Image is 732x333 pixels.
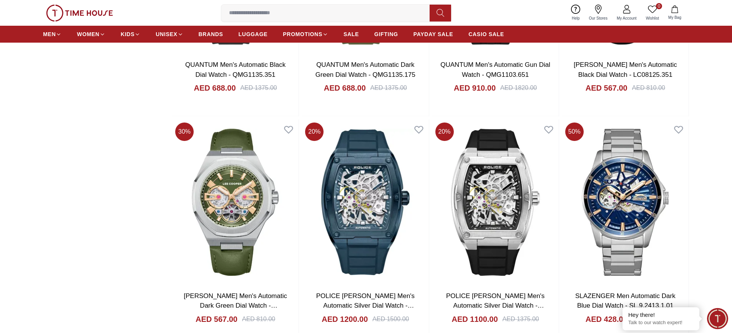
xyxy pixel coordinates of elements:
[199,30,223,38] span: BRANDS
[707,308,728,329] div: Chat Widget
[77,30,100,38] span: WOMEN
[575,292,676,310] a: SLAZENGER Men Automatic Dark Blue Dial Watch - SL.9.2413.1.01
[316,292,415,319] a: POLICE [PERSON_NAME] Men's Automatic Silver Dial Watch - PEWJR0005905
[121,27,140,41] a: KIDS
[156,30,177,38] span: UNISEX
[614,15,640,21] span: My Account
[372,315,409,324] div: AED 1500.00
[185,61,285,78] a: QUANTUM Men's Automatic Black Dial Watch - QMG1135.351
[451,314,498,325] h4: AED 1100.00
[586,15,611,21] span: Our Stores
[324,83,366,93] h4: AED 688.00
[283,30,322,38] span: PROMOTIONS
[641,3,664,23] a: 0Wishlist
[628,320,694,326] p: Talk to our watch expert!
[432,119,559,285] img: POLICE SKELETOR Men's Automatic Silver Dial Watch - PEWJR0005902
[46,5,113,22] img: ...
[184,292,287,319] a: [PERSON_NAME] Men's Automatic Dark Green Dial Watch - LC08125.375
[562,119,689,285] img: SLAZENGER Men Automatic Dark Blue Dial Watch - SL.9.2413.1.01
[305,123,324,141] span: 20 %
[239,30,268,38] span: LUGGAGE
[565,123,584,141] span: 50 %
[569,15,583,21] span: Help
[196,314,237,325] h4: AED 567.00
[584,3,612,23] a: Our Stores
[664,4,686,22] button: My Bag
[632,83,665,93] div: AED 810.00
[302,119,428,285] img: POLICE SKELETOR Men's Automatic Silver Dial Watch - PEWJR0005905
[77,27,105,41] a: WOMEN
[413,27,453,41] a: PAYDAY SALE
[175,123,194,141] span: 30 %
[454,83,496,93] h4: AED 910.00
[121,30,134,38] span: KIDS
[322,314,368,325] h4: AED 1200.00
[503,315,539,324] div: AED 1375.00
[194,83,236,93] h4: AED 688.00
[43,30,56,38] span: MEN
[344,30,359,38] span: SALE
[241,83,277,93] div: AED 1375.00
[500,83,537,93] div: AED 1820.00
[574,61,677,78] a: [PERSON_NAME] Men's Automatic Black Dial Watch - LC08125.351
[413,30,453,38] span: PAYDAY SALE
[468,27,504,41] a: CASIO SALE
[172,119,299,285] img: LEE COOPER Men's Automatic Dark Green Dial Watch - LC08125.375
[374,27,398,41] a: GIFTING
[435,123,454,141] span: 20 %
[199,27,223,41] a: BRANDS
[643,15,662,21] span: Wishlist
[242,315,275,324] div: AED 810.00
[567,3,584,23] a: Help
[283,27,328,41] a: PROMOTIONS
[239,27,268,41] a: LUGGAGE
[665,15,684,20] span: My Bag
[446,292,544,319] a: POLICE [PERSON_NAME] Men's Automatic Silver Dial Watch - PEWJR0005902
[43,27,61,41] a: MEN
[656,3,662,9] span: 0
[586,314,627,325] h4: AED 428.00
[374,30,398,38] span: GIFTING
[468,30,504,38] span: CASIO SALE
[628,311,694,319] div: Hey there!
[156,27,183,41] a: UNISEX
[315,61,415,78] a: QUANTUM Men's Automatic Dark Green Dial Watch - QMG1135.175
[370,83,407,93] div: AED 1375.00
[344,27,359,41] a: SALE
[586,83,627,93] h4: AED 567.00
[440,61,550,78] a: QUANTUM Men's Automatic Gun Dial Watch - QMG1103.651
